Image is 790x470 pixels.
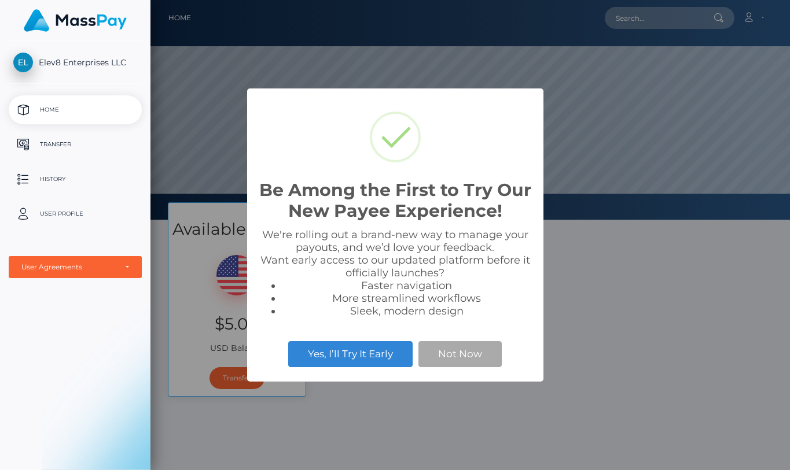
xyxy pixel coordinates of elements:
p: Home [13,101,137,119]
li: More streamlined workflows [282,292,532,305]
button: Not Now [418,341,502,367]
p: History [13,171,137,188]
img: MassPay [24,9,127,32]
div: We're rolling out a brand-new way to manage your payouts, and we’d love your feedback. Want early... [259,228,532,317]
span: Elev8 Enterprises LLC [9,57,142,68]
li: Faster navigation [282,279,532,292]
p: Transfer [13,136,137,153]
li: Sleek, modern design [282,305,532,317]
p: User Profile [13,205,137,223]
div: User Agreements [21,262,116,272]
button: Yes, I’ll Try It Early [288,341,413,367]
button: User Agreements [9,256,142,278]
h2: Be Among the First to Try Our New Payee Experience! [259,180,532,221]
